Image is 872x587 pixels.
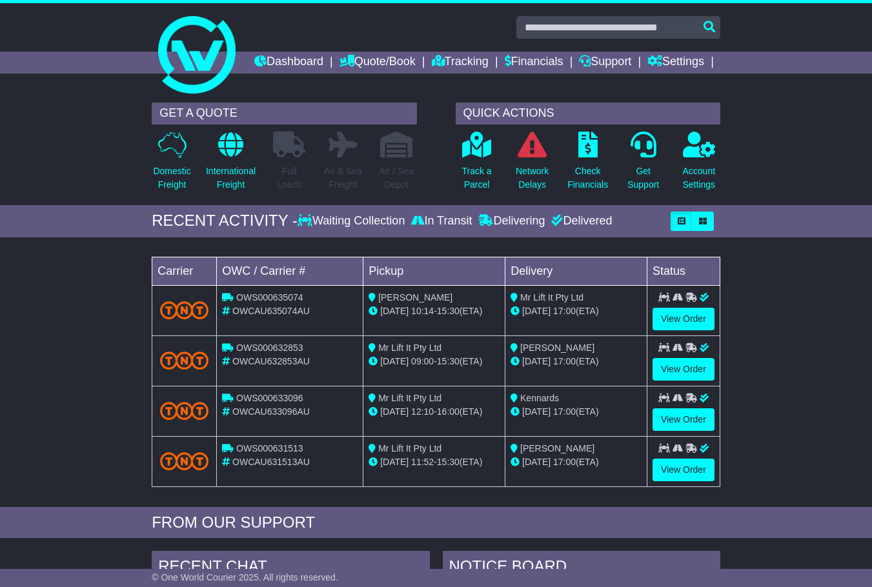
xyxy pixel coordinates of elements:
a: CheckFinancials [567,131,609,199]
div: RECENT ACTIVITY - [152,212,298,230]
a: View Order [653,408,715,431]
span: 09:00 [411,356,434,366]
span: 15:30 [437,306,460,316]
span: 10:14 [411,306,434,316]
span: 17:00 [553,356,576,366]
div: Delivered [548,214,612,228]
span: [PERSON_NAME] [520,443,594,453]
div: RECENT CHAT [152,551,429,586]
p: Account Settings [682,164,715,192]
a: Quote/Book [340,52,416,74]
div: Waiting Collection [298,214,408,228]
a: Tracking [432,52,489,74]
span: [DATE] [380,457,409,467]
a: DomesticFreight [152,131,191,199]
div: (ETA) [511,405,642,419]
span: OWS000632853 [236,343,303,353]
p: Network Delays [516,164,549,192]
div: - (ETA) [369,455,500,469]
a: Financials [505,52,563,74]
a: NetworkDelays [515,131,549,199]
span: © One World Courier 2025. All rights reserved. [152,572,338,582]
p: Get Support [627,164,659,192]
span: 15:30 [437,457,460,467]
span: 17:00 [553,406,576,417]
a: Dashboard [254,52,323,74]
p: Air & Sea Freight [324,164,362,192]
a: Support [579,52,631,74]
span: [DATE] [522,306,551,316]
span: [DATE] [380,356,409,366]
span: OWCAU635074AU [232,306,310,316]
a: View Order [653,308,715,330]
a: InternationalFreight [205,131,256,199]
span: [DATE] [380,306,409,316]
a: View Order [653,358,715,381]
span: OWCAU633096AU [232,406,310,417]
a: Track aParcel [461,131,492,199]
span: 12:10 [411,406,434,417]
div: (ETA) [511,455,642,469]
div: GET A QUOTE [152,103,416,124]
td: Pickup [363,257,505,285]
span: Mr Lift It Pty Ltd [378,393,441,403]
a: Settings [647,52,704,74]
span: [DATE] [522,356,551,366]
div: (ETA) [511,355,642,368]
img: TNT_Domestic.png [160,301,208,319]
span: OWS000633096 [236,393,303,403]
span: [PERSON_NAME] [520,343,594,353]
p: International Freight [206,164,256,192]
p: Domestic Freight [153,164,190,192]
div: - (ETA) [369,405,500,419]
span: Mr Lift It Pty Ltd [378,443,441,453]
div: In Transit [408,214,475,228]
img: TNT_Domestic.png [160,452,208,470]
span: [DATE] [522,406,551,417]
span: Mr Lift It Pty Ltd [378,343,441,353]
span: 17:00 [553,457,576,467]
span: OWS000635074 [236,292,303,303]
td: Carrier [152,257,217,285]
td: Status [647,257,720,285]
span: Kennards [520,393,559,403]
a: AccountSettings [682,131,716,199]
img: TNT_Domestic.png [160,402,208,419]
span: 16:00 [437,406,460,417]
div: QUICK ACTIONS [456,103,720,124]
div: FROM OUR SUPPORT [152,513,720,532]
span: Mr Lift It Pty Ltd [520,292,583,303]
span: 15:30 [437,356,460,366]
div: - (ETA) [369,355,500,368]
span: OWCAU632853AU [232,356,310,366]
p: Air / Sea Depot [379,164,414,192]
span: OWS000631513 [236,443,303,453]
span: [PERSON_NAME] [378,292,452,303]
span: [DATE] [380,406,409,417]
a: View Order [653,459,715,481]
span: OWCAU631513AU [232,457,310,467]
p: Track a Parcel [461,164,491,192]
div: (ETA) [511,304,642,318]
img: TNT_Domestic.png [160,352,208,369]
div: - (ETA) [369,304,500,318]
a: GetSupport [627,131,660,199]
div: NOTICE BOARD [443,551,720,586]
td: OWC / Carrier # [217,257,363,285]
td: Delivery [505,257,647,285]
span: [DATE] [522,457,551,467]
p: Check Financials [567,164,608,192]
span: 11:52 [411,457,434,467]
p: Full Loads [273,164,305,192]
span: 17:00 [553,306,576,316]
div: Delivering [475,214,548,228]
